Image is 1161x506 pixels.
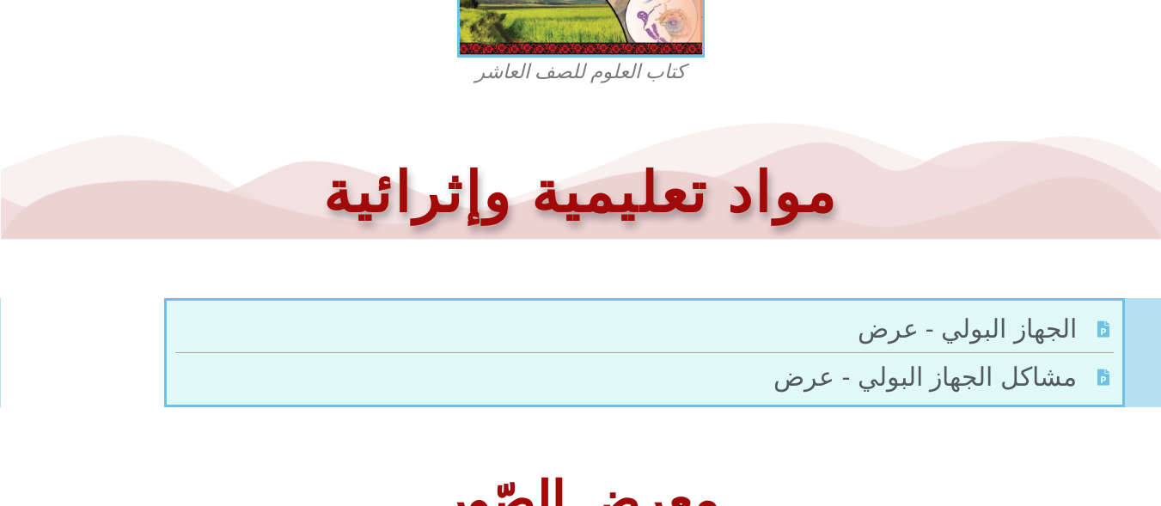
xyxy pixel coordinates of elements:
figcaption: كتاب العلوم للصف العاشر [375,58,787,86]
a: الجهاز البولي - عرض [175,309,1114,348]
span: الجهاز البولي - عرض [858,309,1081,348]
span: مشاكل الجهاز البولي - عرض [773,357,1080,396]
a: مشاكل الجهاز البولي - عرض [175,357,1114,396]
h1: مواد تعليمية وإثرائية [9,157,1152,230]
